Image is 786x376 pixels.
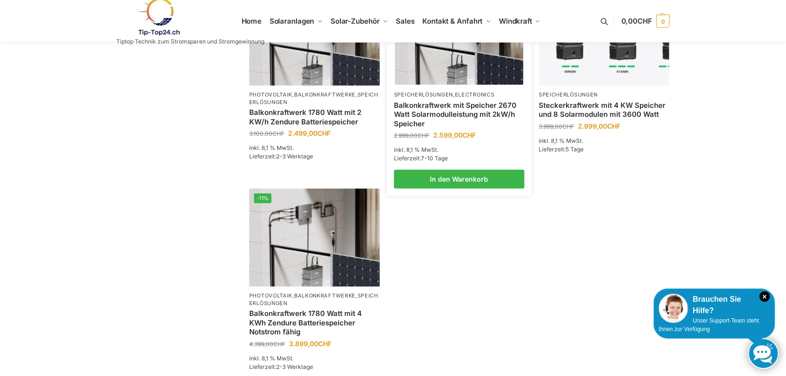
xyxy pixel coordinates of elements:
span: Lieferzeit: [249,153,313,160]
span: CHF [607,122,620,130]
p: , , [249,91,380,106]
span: CHF [562,123,574,130]
a: 0,00CHF 0 [621,7,670,35]
p: , [394,91,524,98]
a: Photovoltaik [249,292,292,299]
bdi: 3.899,00 [289,340,332,348]
p: , , [249,292,380,307]
a: Photovoltaik [249,91,292,98]
a: Balkonkraftwerk mit Speicher 2670 Watt Solarmodulleistung mit 2kW/h Speicher [394,101,524,129]
span: Lieferzeit: [539,146,584,153]
a: Balkonkraftwerke [294,292,356,299]
bdi: 2.999,00 [578,122,620,130]
span: CHF [638,17,652,26]
img: Zendure-solar-flow-Batteriespeicher für Balkonkraftwerke [249,189,380,287]
span: CHF [318,340,332,348]
a: Speicherlösungen [539,91,598,98]
span: Kontakt & Anfahrt [422,17,482,26]
span: CHF [317,129,331,137]
a: -11%Zendure-solar-flow-Batteriespeicher für Balkonkraftwerke [249,189,380,287]
span: 2-3 Werktage [276,153,313,160]
span: 5 Tage [566,146,584,153]
span: Windkraft [499,17,532,26]
i: Schließen [760,291,770,302]
p: inkl. 8,1 % MwSt. [249,354,380,363]
span: Solaranlagen [270,17,314,26]
p: Tiptop Technik zum Stromsparen und Stromgewinnung [116,39,264,44]
span: Solar-Zubehör [331,17,380,26]
span: CHF [418,132,429,139]
p: inkl. 8,1 % MwSt. [539,137,669,145]
span: Unser Support-Team steht Ihnen zur Verfügung [659,317,759,332]
span: 0,00 [621,17,652,26]
bdi: 4.399,00 [249,341,285,348]
bdi: 2.999,00 [394,132,429,139]
a: In den Warenkorb legen: „Balkonkraftwerk mit Speicher 2670 Watt Solarmodulleistung mit 2kW/h Spei... [394,170,524,189]
img: Customer service [659,294,688,323]
span: CHF [272,130,284,137]
a: Electronics [455,91,495,98]
div: Brauchen Sie Hilfe? [659,294,770,316]
span: Sales [396,17,415,26]
span: 7-10 Tage [421,155,448,162]
bdi: 3.100,00 [249,130,284,137]
span: 0 [656,15,670,28]
span: Lieferzeit: [249,363,313,370]
span: Lieferzeit: [394,155,448,162]
a: Balkonkraftwerke [294,91,356,98]
p: inkl. 8,1 % MwSt. [394,146,524,154]
span: CHF [463,131,476,139]
bdi: 3.999,00 [539,123,574,130]
a: Balkonkraftwerk 1780 Watt mit 4 KWh Zendure Batteriespeicher Notstrom fähig [249,309,380,337]
span: 2-3 Werktage [276,363,313,370]
span: CHF [273,341,285,348]
bdi: 2.499,00 [288,129,331,137]
bdi: 2.599,00 [433,131,476,139]
a: Speicherlösungen [249,91,378,105]
a: Balkonkraftwerk 1780 Watt mit 2 KW/h Zendure Batteriespeicher [249,108,380,126]
a: Speicherlösungen [394,91,453,98]
a: Steckerkraftwerk mit 4 KW Speicher und 8 Solarmodulen mit 3600 Watt [539,101,669,119]
p: inkl. 8,1 % MwSt. [249,144,380,152]
a: Speicherlösungen [249,292,378,306]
